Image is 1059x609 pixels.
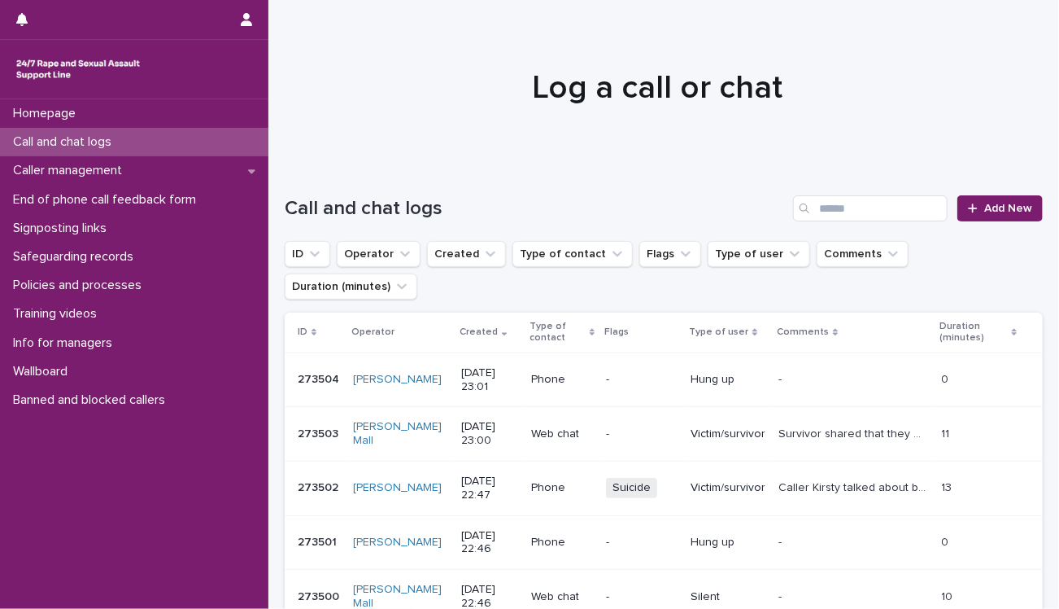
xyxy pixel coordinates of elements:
h1: Log a call or chat [285,68,1031,107]
p: 273501 [298,532,340,550]
p: [DATE] 22:47 [461,475,517,502]
p: Caller Kirsty talked about being sectioned on Saturday and being home now. Also talked about "int... [778,478,932,495]
p: 13 [942,478,956,495]
tr: 273502273502 [PERSON_NAME] [DATE] 22:47PhoneSuicideVictim/survivorCaller Kirsty talked about bein... [285,461,1043,515]
p: Signposting links [7,221,120,236]
p: 0 [942,532,952,550]
tr: 273504273504 [PERSON_NAME] [DATE] 23:01Phone-Hung up-- 00 [285,353,1043,407]
a: [PERSON_NAME] [353,373,442,387]
p: Silent [691,590,765,604]
p: Type of user [689,323,748,341]
p: ID [298,323,307,341]
p: 0 [942,370,952,387]
button: Type of contact [512,241,633,267]
p: Caller management [7,163,135,178]
p: 273504 [298,370,342,387]
p: Comments [777,323,829,341]
p: Training videos [7,306,110,322]
p: Duration (minutes) [940,318,1008,348]
a: Add New [957,195,1043,221]
h1: Call and chat logs [285,197,787,221]
p: - [606,536,678,550]
tr: 273503273503 [PERSON_NAME] Mall [DATE] 23:00Web chat-Victim/survivorSurvivor shared that they wer... [285,407,1043,462]
p: Web chat [531,590,593,604]
button: Type of user [708,241,810,267]
p: Call and chat logs [7,134,124,150]
p: Wallboard [7,364,81,379]
p: Victim/survivor [691,481,765,495]
button: Operator [337,241,421,267]
p: Homepage [7,106,89,121]
p: Policies and processes [7,278,155,293]
p: [DATE] 23:00 [461,420,517,448]
p: Type of contact [529,318,586,348]
p: Hung up [691,373,765,387]
p: Banned and blocked callers [7,392,178,408]
button: Flags [639,241,701,267]
span: Add New [984,203,1032,214]
button: Duration (minutes) [285,274,417,300]
input: Search [793,195,948,221]
button: Created [427,241,506,267]
p: - [606,590,678,604]
p: Phone [531,373,593,387]
p: - [606,373,678,387]
p: - [778,532,785,550]
p: 273502 [298,478,342,495]
span: Suicide [606,478,657,498]
p: Created [460,323,498,341]
p: [DATE] 22:46 [461,529,517,557]
p: 273500 [298,587,342,604]
button: Comments [817,241,909,267]
p: - [606,427,678,441]
p: - [778,370,785,387]
p: 11 [942,424,953,441]
p: Info for managers [7,335,125,351]
a: [PERSON_NAME] Mall [353,420,448,448]
p: End of phone call feedback form [7,192,209,208]
p: Survivor shared that they were struggle to cope. They hung up. [778,424,932,441]
p: Phone [531,536,593,550]
p: Safeguarding records [7,249,146,265]
p: - [778,587,785,604]
p: Flags [604,323,629,341]
a: [PERSON_NAME] [353,536,442,550]
p: 10 [942,587,957,604]
img: rhQMoQhaT3yELyF149Cw [13,53,143,85]
p: Hung up [691,536,765,550]
p: Phone [531,481,593,495]
p: Web chat [531,427,593,441]
a: [PERSON_NAME] [353,481,442,495]
p: 273503 [298,424,342,441]
p: Operator [351,323,394,341]
tr: 273501273501 [PERSON_NAME] [DATE] 22:46Phone-Hung up-- 00 [285,515,1043,570]
p: [DATE] 23:01 [461,366,517,394]
button: ID [285,241,330,267]
p: Victim/survivor [691,427,765,441]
